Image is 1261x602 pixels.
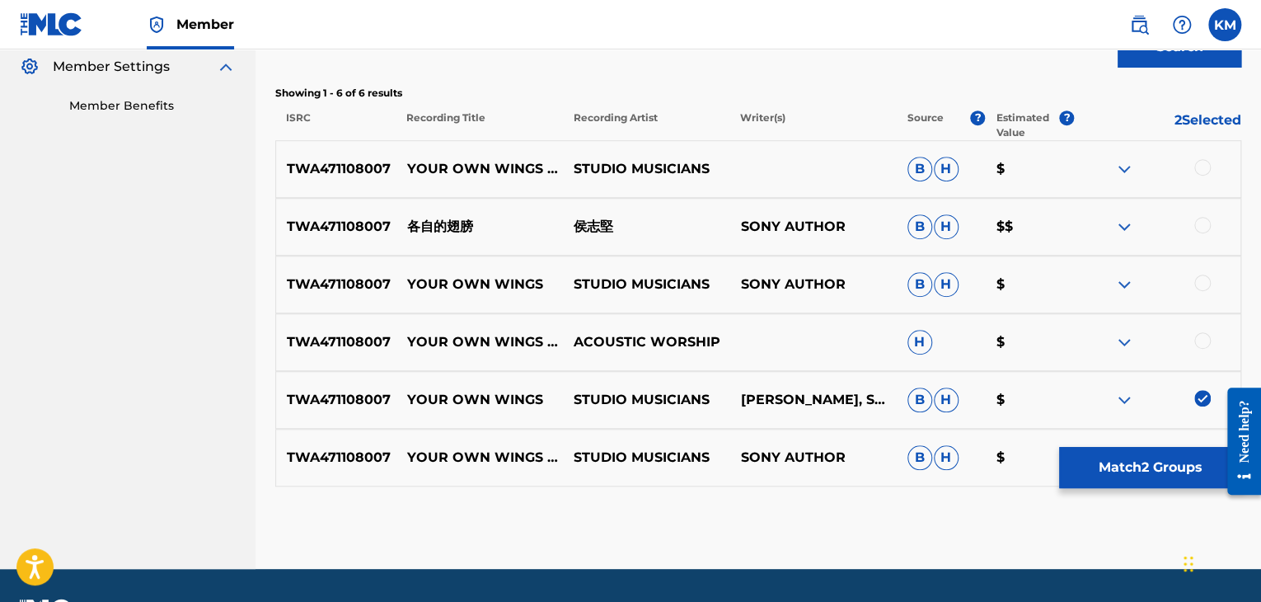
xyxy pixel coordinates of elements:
p: TWA471108007 [276,332,396,352]
p: ACOUSTIC WORSHIP [563,332,729,352]
p: 2 Selected [1074,111,1241,140]
p: TWA471108007 [276,275,396,294]
p: SONY AUTHOR [729,448,896,468]
span: H [934,388,959,412]
img: expand [1114,217,1134,237]
img: expand [1114,275,1134,294]
p: TWA471108007 [276,448,396,468]
div: Help [1165,8,1198,41]
p: TWA471108007 [276,217,396,237]
p: Showing 1 - 6 of 6 results [275,86,1241,101]
iframe: Chat Widget [1179,523,1261,602]
p: 侯志堅 [563,217,729,237]
p: $ [985,390,1074,410]
span: H [934,272,959,297]
p: YOUR OWN WINGS (GE ZI DE CHI BANG) [396,159,563,179]
img: expand [216,57,236,77]
p: $$ [985,217,1074,237]
p: STUDIO MUSICIANS [563,390,729,410]
span: B [907,214,932,239]
img: Top Rightsholder [147,15,166,35]
p: YOUR OWN WINGS [GE ZI DE CHI BANG] [396,332,563,352]
p: SONY AUTHOR [729,217,896,237]
p: $ [985,332,1074,352]
p: $ [985,275,1074,294]
p: YOUR OWN WINGS (GE ZI DE CHI BANG) [396,448,563,468]
p: Writer(s) [729,111,897,140]
span: H [934,214,959,239]
span: H [934,445,959,470]
p: STUDIO MUSICIANS [563,159,729,179]
span: Member Settings [53,57,170,77]
img: deselect [1194,390,1211,407]
p: YOUR OWN WINGS [396,275,563,294]
span: B [907,272,932,297]
div: User Menu [1208,8,1241,41]
p: $ [985,448,1074,468]
span: ? [1059,111,1074,125]
p: ISRC [275,111,396,140]
p: Recording Title [396,111,563,140]
p: [PERSON_NAME], SONY AUTHOR [729,390,896,410]
div: Drag [1184,539,1193,589]
span: Member [176,15,234,34]
a: Member Benefits [69,97,236,115]
p: 各自的翅膀 [396,217,563,237]
p: Estimated Value [996,111,1060,140]
p: STUDIO MUSICIANS [563,275,729,294]
span: B [907,157,932,181]
p: SONY AUTHOR [729,275,896,294]
p: Source [907,111,944,140]
p: TWA471108007 [276,390,396,410]
img: expand [1114,332,1134,352]
img: MLC Logo [20,12,83,36]
iframe: Resource Center [1215,375,1261,508]
img: search [1129,15,1149,35]
span: B [907,445,932,470]
span: ? [970,111,985,125]
button: Match2 Groups [1059,447,1241,488]
p: $ [985,159,1074,179]
a: Public Search [1123,8,1156,41]
p: TWA471108007 [276,159,396,179]
span: H [907,330,932,355]
p: STUDIO MUSICIANS [563,448,729,468]
img: Member Settings [20,57,40,77]
p: YOUR OWN WINGS [396,390,563,410]
p: Recording Artist [562,111,729,140]
span: B [907,388,932,412]
img: expand [1114,390,1134,410]
img: expand [1114,159,1134,179]
span: H [934,157,959,181]
img: help [1172,15,1192,35]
